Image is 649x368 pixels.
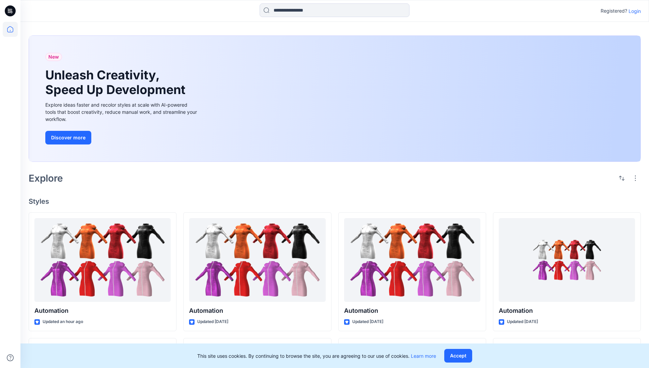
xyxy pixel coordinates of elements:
[45,101,199,123] div: Explore ideas faster and recolor styles at scale with AI-powered tools that boost creativity, red...
[29,173,63,184] h2: Explore
[45,131,91,144] button: Discover more
[352,318,383,325] p: Updated [DATE]
[197,318,228,325] p: Updated [DATE]
[411,353,436,359] a: Learn more
[344,306,480,316] p: Automation
[507,318,538,325] p: Updated [DATE]
[34,218,171,302] a: Automation
[43,318,83,325] p: Updated an hour ago
[444,349,472,363] button: Accept
[499,218,635,302] a: Automation
[189,218,325,302] a: Automation
[45,68,188,97] h1: Unleash Creativity, Speed Up Development
[29,197,641,205] h4: Styles
[45,131,199,144] a: Discover more
[34,306,171,316] p: Automation
[629,7,641,15] p: Login
[344,218,480,302] a: Automation
[197,352,436,359] p: This site uses cookies. By continuing to browse the site, you are agreeing to our use of cookies.
[189,306,325,316] p: Automation
[499,306,635,316] p: Automation
[601,7,627,15] p: Registered?
[48,53,59,61] span: New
